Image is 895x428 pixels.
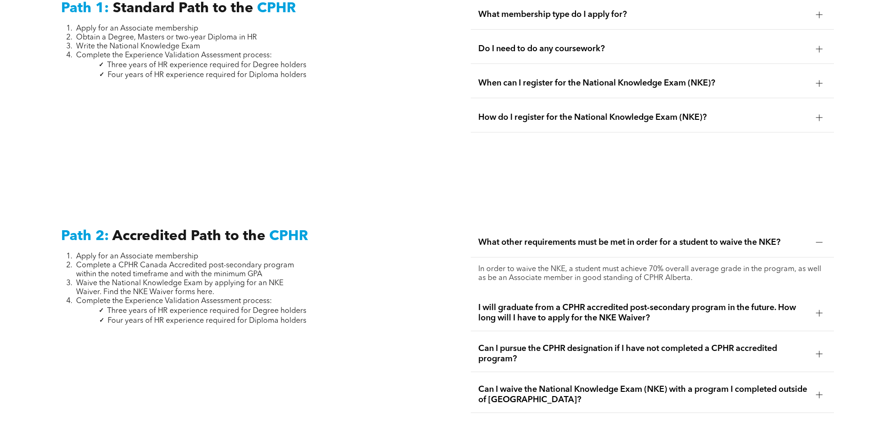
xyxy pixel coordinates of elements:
span: Four years of HR experience required for Diploma holders [108,71,306,79]
span: Do I need to do any coursework? [478,44,809,54]
span: What membership type do I apply for? [478,9,809,20]
span: Write the National Knowledge Exam [76,43,200,50]
span: Complete the Experience Validation Assessment process: [76,52,272,59]
span: Three years of HR experience required for Degree holders [107,307,306,315]
span: How do I register for the National Knowledge Exam (NKE)? [478,112,809,123]
span: When can I register for the National Knowledge Exam (NKE)? [478,78,809,88]
span: CPHR [257,1,296,16]
span: Accredited Path to the [112,229,265,243]
span: Waive the National Knowledge Exam by applying for an NKE Waiver. Find the NKE Waiver forms here. [76,280,283,296]
span: Path 1: [61,1,109,16]
span: Four years of HR experience required for Diploma holders [108,317,306,325]
span: Obtain a Degree, Masters or two-year Diploma in HR [76,34,257,41]
span: Can I waive the National Knowledge Exam (NKE) with a program I completed outside of [GEOGRAPHIC_D... [478,384,809,405]
span: Complete a CPHR Canada Accredited post-secondary program within the noted timeframe and with the ... [76,262,294,278]
span: Path 2: [61,229,109,243]
span: Standard Path to the [113,1,253,16]
span: Three years of HR experience required for Degree holders [107,62,306,69]
span: Apply for an Associate membership [76,253,198,260]
p: In order to waive the NKE, a student must achieve 70% overall average grade in the program, as we... [478,265,826,283]
span: Complete the Experience Validation Assessment process: [76,297,272,305]
span: I will graduate from a CPHR accredited post-secondary program in the future. How long will I have... [478,303,809,323]
span: Can I pursue the CPHR designation if I have not completed a CPHR accredited program? [478,343,809,364]
span: What other requirements must be met in order for a student to waive the NKE? [478,237,809,248]
span: CPHR [269,229,308,243]
span: Apply for an Associate membership [76,25,198,32]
